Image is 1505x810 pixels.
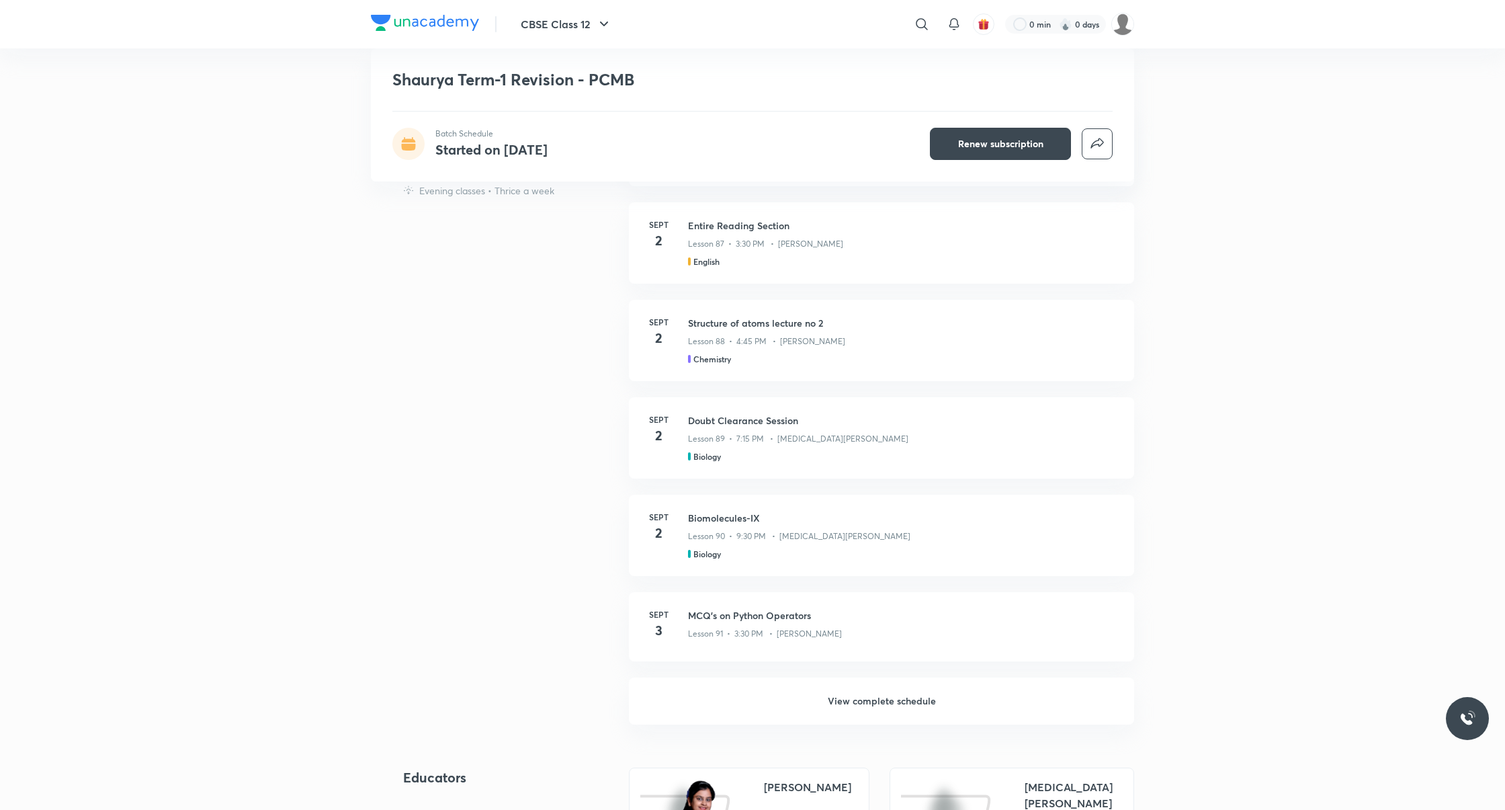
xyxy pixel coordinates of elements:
[645,523,672,543] h4: 2
[392,70,918,89] h1: Shaurya Term-1 Revision - PCMB
[958,137,1043,151] span: Renew subscription
[693,255,720,268] h5: English
[688,238,843,250] p: Lesson 87 • 3:30 PM • [PERSON_NAME]
[645,316,672,328] h6: Sept
[688,335,845,348] p: Lesson 88 • 4:45 PM • [PERSON_NAME]
[1111,13,1134,36] img: Suraj Tomar
[688,628,842,640] p: Lesson 91 • 3:30 PM • [PERSON_NAME]
[688,608,1118,622] h3: MCQ's on Python Operators
[645,620,672,641] h4: 3
[688,316,1118,330] h3: Structure of atoms lecture no 2
[371,15,479,31] img: Company Logo
[645,413,672,426] h6: Sept
[764,779,851,795] div: [PERSON_NAME]
[371,15,479,34] a: Company Logo
[645,231,672,251] h4: 2
[435,128,548,140] p: Batch Schedule
[419,184,554,198] p: Evening classes • Thrice a week
[645,511,672,523] h6: Sept
[629,300,1134,397] a: Sept2Structure of atoms lecture no 2Lesson 88 • 4:45 PM • [PERSON_NAME]Chemistry
[645,608,672,620] h6: Sept
[629,202,1134,300] a: Sept2Entire Reading SectionLesson 87 • 3:30 PM • [PERSON_NAME]English
[1459,711,1475,727] img: ttu
[978,18,990,30] img: avatar
[688,413,1118,428] h3: Doubt Clearance Session
[688,433,908,445] p: Lesson 89 • 7:15 PM • [MEDICAL_DATA][PERSON_NAME]
[645,328,672,348] h4: 2
[513,11,620,38] button: CBSE Class 12
[645,218,672,231] h6: Sept
[629,678,1134,725] h6: View complete schedule
[1059,17,1072,31] img: streak
[629,592,1134,678] a: Sept3MCQ's on Python OperatorsLesson 91 • 3:30 PM • [PERSON_NAME]
[403,768,586,788] h4: Educators
[693,548,721,560] h5: Biology
[435,140,548,159] h4: Started on [DATE]
[645,426,672,446] h4: 2
[629,495,1134,592] a: Sept2Biomolecules-IXLesson 90 • 9:30 PM • [MEDICAL_DATA][PERSON_NAME]Biology
[629,397,1134,495] a: Sept2Doubt Clearance SessionLesson 89 • 7:15 PM • [MEDICAL_DATA][PERSON_NAME]Biology
[930,128,1071,160] button: Renew subscription
[688,530,910,542] p: Lesson 90 • 9:30 PM • [MEDICAL_DATA][PERSON_NAME]
[688,511,1118,525] h3: Biomolecules-IX
[693,450,721,462] h5: Biology
[973,13,994,35] button: avatar
[693,353,731,365] h5: Chemistry
[688,218,1118,233] h3: Entire Reading Section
